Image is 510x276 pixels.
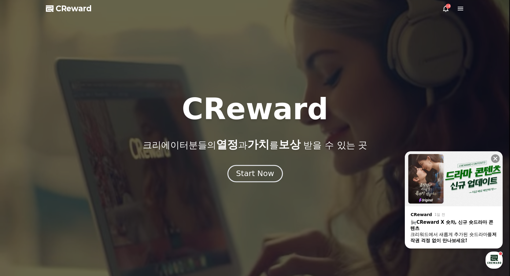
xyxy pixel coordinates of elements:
[143,138,367,151] p: 크리에이터분들의 과 를 받을 수 있는 곳
[216,138,238,151] span: 열정
[40,194,79,209] a: 대화
[182,94,328,124] h1: CReward
[236,168,274,179] div: Start Now
[79,194,117,209] a: 설정
[442,5,449,12] a: 18
[229,171,282,177] a: Start Now
[56,4,92,13] span: CReward
[56,203,63,208] span: 대화
[2,194,40,209] a: 홈
[279,138,301,151] span: 보상
[446,4,451,9] div: 18
[46,4,92,13] a: CReward
[247,138,269,151] span: 가치
[227,165,283,182] button: Start Now
[94,203,102,208] span: 설정
[19,203,23,208] span: 홈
